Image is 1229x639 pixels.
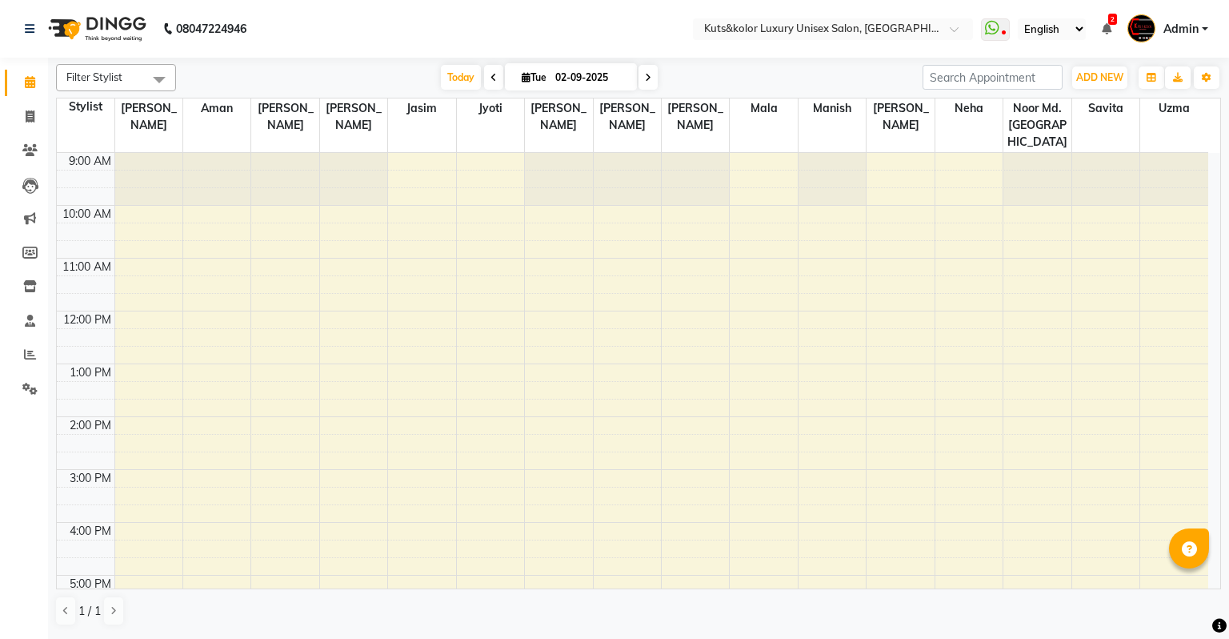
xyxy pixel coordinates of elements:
[525,98,592,135] span: [PERSON_NAME]
[57,98,114,115] div: Stylist
[550,66,631,90] input: 2025-09-02
[60,311,114,328] div: 12:00 PM
[183,98,250,119] span: Aman
[662,98,729,135] span: [PERSON_NAME]
[115,98,182,135] span: [PERSON_NAME]
[66,417,114,434] div: 2:00 PM
[176,6,246,51] b: 08047224946
[867,98,934,135] span: [PERSON_NAME]
[320,98,387,135] span: [PERSON_NAME]
[66,153,114,170] div: 9:00 AM
[1072,66,1127,89] button: ADD NEW
[66,70,122,83] span: Filter Stylist
[1163,21,1199,38] span: Admin
[594,98,661,135] span: [PERSON_NAME]
[1072,98,1139,119] span: Savita
[730,98,797,119] span: Mala
[935,98,1003,119] span: Neha
[66,523,114,540] div: 4:00 PM
[251,98,318,135] span: [PERSON_NAME]
[59,206,114,223] div: 10:00 AM
[78,603,101,620] span: 1 / 1
[1003,98,1071,152] span: Noor Md. [GEOGRAPHIC_DATA]
[518,71,550,83] span: Tue
[1108,14,1117,25] span: 2
[66,576,114,593] div: 5:00 PM
[441,65,481,90] span: Today
[799,98,866,119] span: Manish
[388,98,455,119] span: Jasim
[1162,575,1213,623] iframe: chat widget
[1102,22,1111,36] a: 2
[1140,98,1208,119] span: Uzma
[66,364,114,381] div: 1:00 PM
[59,259,114,275] div: 11:00 AM
[923,65,1063,90] input: Search Appointment
[1076,71,1123,83] span: ADD NEW
[1127,14,1155,42] img: Admin
[66,470,114,487] div: 3:00 PM
[41,6,150,51] img: logo
[457,98,524,119] span: Jyoti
